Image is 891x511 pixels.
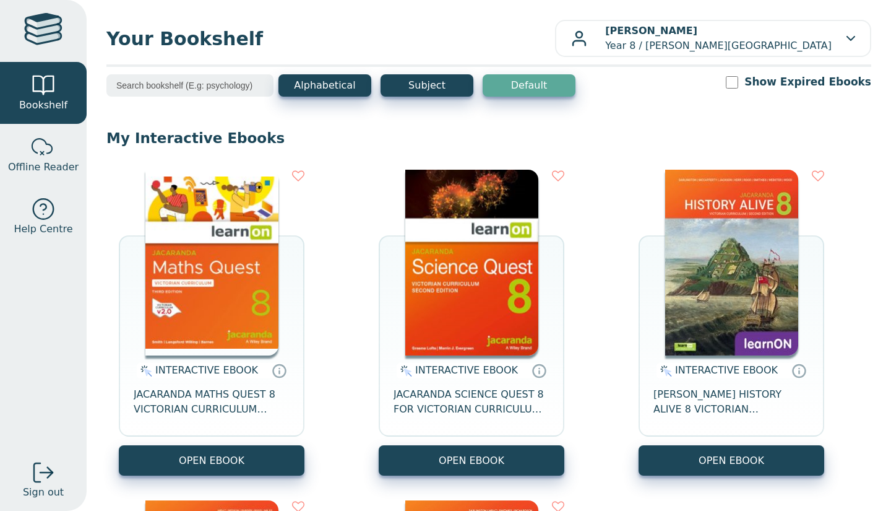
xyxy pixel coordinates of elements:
[106,74,273,97] input: Search bookshelf (E.g: psychology)
[656,364,672,378] img: interactive.svg
[8,160,79,175] span: Offline Reader
[532,363,546,378] a: Interactive eBooks are accessed online via the publisher’s portal. They contain interactive resou...
[791,363,806,378] a: Interactive eBooks are accessed online via the publisher’s portal. They contain interactive resou...
[381,74,473,97] button: Subject
[397,364,412,378] img: interactive.svg
[415,364,518,376] span: INTERACTIVE EBOOK
[379,445,564,476] button: OPEN EBOOK
[605,25,697,37] b: [PERSON_NAME]
[665,170,798,356] img: a03a72db-7f91-e911-a97e-0272d098c78b.jpg
[134,387,290,417] span: JACARANDA MATHS QUEST 8 VICTORIAN CURRICULUM LEARNON EBOOK 3E
[555,20,871,57] button: [PERSON_NAME]Year 8 / [PERSON_NAME][GEOGRAPHIC_DATA]
[278,74,371,97] button: Alphabetical
[653,387,809,417] span: [PERSON_NAME] HISTORY ALIVE 8 VICTORIAN CURRICULUM LEARNON EBOOK 2E
[744,74,871,90] label: Show Expired Ebooks
[14,222,72,237] span: Help Centre
[23,485,64,500] span: Sign out
[19,98,67,113] span: Bookshelf
[394,387,549,417] span: JACARANDA SCIENCE QUEST 8 FOR VICTORIAN CURRICULUM LEARNON 2E EBOOK
[605,24,832,53] p: Year 8 / [PERSON_NAME][GEOGRAPHIC_DATA]
[119,445,304,476] button: OPEN EBOOK
[106,25,555,53] span: Your Bookshelf
[106,129,871,147] p: My Interactive Ebooks
[405,170,538,356] img: fffb2005-5288-ea11-a992-0272d098c78b.png
[639,445,824,476] button: OPEN EBOOK
[272,363,286,378] a: Interactive eBooks are accessed online via the publisher’s portal. They contain interactive resou...
[145,170,278,356] img: c004558a-e884-43ec-b87a-da9408141e80.jpg
[483,74,575,97] button: Default
[155,364,258,376] span: INTERACTIVE EBOOK
[137,364,152,378] img: interactive.svg
[675,364,778,376] span: INTERACTIVE EBOOK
